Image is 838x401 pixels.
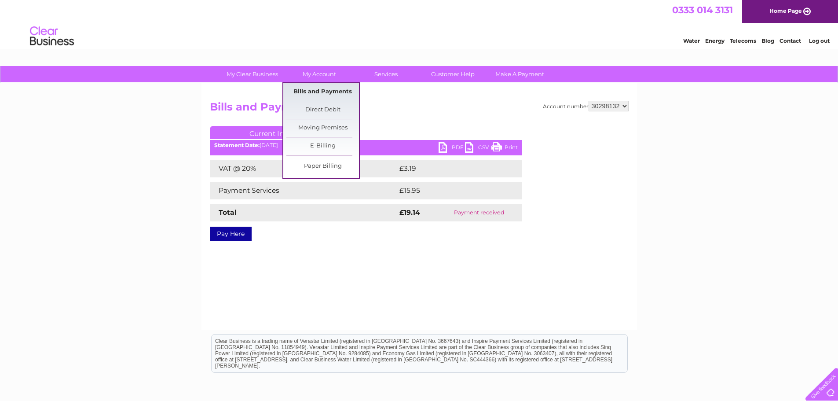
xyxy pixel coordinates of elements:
[761,37,774,44] a: Blog
[286,83,359,101] a: Bills and Payments
[210,227,252,241] a: Pay Here
[216,66,289,82] a: My Clear Business
[210,160,397,177] td: VAT @ 20%
[683,37,700,44] a: Water
[465,142,491,155] a: CSV
[417,66,489,82] a: Customer Help
[286,137,359,155] a: E-Billing
[210,182,397,199] td: Payment Services
[283,66,355,82] a: My Account
[397,160,501,177] td: £3.19
[779,37,801,44] a: Contact
[286,101,359,119] a: Direct Debit
[543,101,629,111] div: Account number
[483,66,556,82] a: Make A Payment
[399,208,420,217] strong: £19.14
[809,37,830,44] a: Log out
[397,182,504,199] td: £15.95
[439,142,465,155] a: PDF
[219,208,237,217] strong: Total
[29,23,74,50] img: logo.png
[214,142,260,148] b: Statement Date:
[286,119,359,137] a: Moving Premises
[491,142,518,155] a: Print
[672,4,733,15] a: 0333 014 3131
[212,5,627,43] div: Clear Business is a trading name of Verastar Limited (registered in [GEOGRAPHIC_DATA] No. 3667643...
[286,158,359,175] a: Paper Billing
[210,126,342,139] a: Current Invoice
[436,204,522,221] td: Payment received
[730,37,756,44] a: Telecoms
[350,66,422,82] a: Services
[705,37,725,44] a: Energy
[210,142,522,148] div: [DATE]
[210,101,629,118] h2: Bills and Payments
